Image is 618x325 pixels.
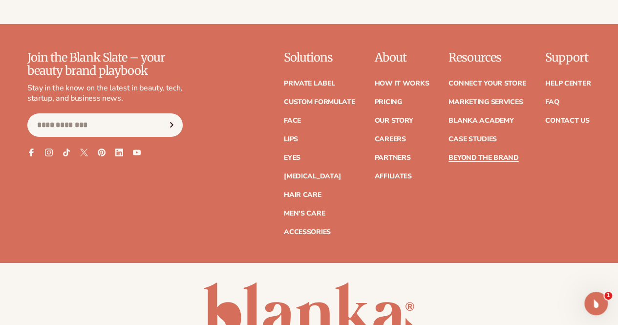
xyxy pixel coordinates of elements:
[27,51,183,77] p: Join the Blank Slate – your beauty brand playbook
[284,210,325,217] a: Men's Care
[545,51,591,64] p: Support
[374,154,410,161] a: Partners
[545,80,591,87] a: Help Center
[284,192,321,198] a: Hair Care
[448,99,523,106] a: Marketing services
[284,136,298,143] a: Lips
[584,292,608,315] iframe: Intercom live chat
[374,173,411,180] a: Affiliates
[448,80,526,87] a: Connect your store
[284,80,335,87] a: Private label
[374,51,429,64] p: About
[284,51,355,64] p: Solutions
[284,117,301,124] a: Face
[284,99,355,106] a: Custom formulate
[448,136,497,143] a: Case Studies
[27,83,183,104] p: Stay in the know on the latest in beauty, tech, startup, and business news.
[545,117,589,124] a: Contact Us
[448,154,519,161] a: Beyond the brand
[374,99,402,106] a: Pricing
[604,292,612,300] span: 1
[545,99,559,106] a: FAQ
[284,173,341,180] a: [MEDICAL_DATA]
[374,117,413,124] a: Our Story
[374,80,429,87] a: How It Works
[284,154,300,161] a: Eyes
[448,51,526,64] p: Resources
[374,136,405,143] a: Careers
[161,113,182,137] button: Subscribe
[284,229,331,236] a: Accessories
[448,117,513,124] a: Blanka Academy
